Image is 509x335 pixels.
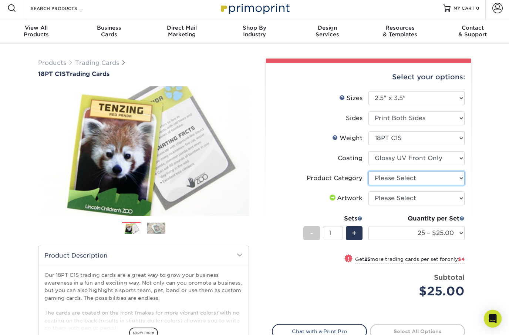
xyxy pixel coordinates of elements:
h2: Product Description [38,246,249,265]
div: Select your options: [272,63,465,91]
span: - [310,228,313,239]
img: 18PT C1S 01 [38,78,249,224]
span: Direct Mail [145,24,218,31]
img: Trading Cards 01 [122,222,141,235]
strong: Subtotal [434,273,465,281]
div: Weight [332,134,363,143]
span: 18PT C1S [38,70,66,77]
div: Sets [303,214,363,223]
a: Direct MailMarketing [145,20,218,44]
span: $4 [458,256,465,262]
strong: 25 [364,256,370,262]
div: Open Intercom Messenger [484,310,502,328]
a: 18PT C1STrading Cards [38,70,249,77]
span: 0 [476,6,479,11]
input: SEARCH PRODUCTS..... [30,4,102,13]
a: DesignServices [291,20,364,44]
h1: Trading Cards [38,70,249,77]
span: Shop By [218,24,291,31]
p: Our 18PT C1S trading cards are a great way to grow your business awareness in a fun and exciting ... [44,271,243,332]
span: + [352,228,357,239]
span: only [447,256,465,262]
span: Design [291,24,364,31]
div: Marketing [145,24,218,38]
div: Sides [346,114,363,123]
div: $25.00 [374,282,465,300]
div: Sizes [339,94,363,103]
div: Services [291,24,364,38]
span: Resources [364,24,436,31]
div: & Support [436,24,509,38]
a: BusinessCards [73,20,146,44]
a: Shop ByIndustry [218,20,291,44]
small: Get more trading cards per set for [355,256,465,264]
div: Artwork [328,194,363,203]
div: Coating [338,154,363,163]
span: MY CART [454,5,475,11]
a: Contact& Support [436,20,509,44]
a: Resources& Templates [364,20,436,44]
span: ! [348,255,350,263]
a: Trading Cards [75,59,119,66]
span: Contact [436,24,509,31]
div: Quantity per Set [368,214,465,223]
div: & Templates [364,24,436,38]
div: Product Category [307,174,363,183]
a: Products [38,59,66,66]
div: Industry [218,24,291,38]
span: Business [73,24,146,31]
div: Cards [73,24,146,38]
img: Trading Cards 02 [147,222,165,234]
